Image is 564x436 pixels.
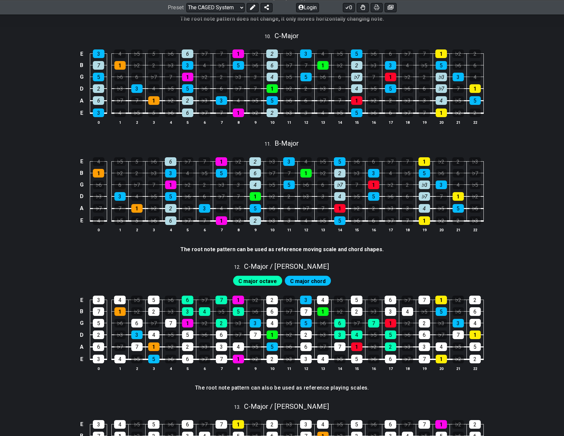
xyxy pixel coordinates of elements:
div: ♭5 [470,181,481,189]
div: 5 [93,73,104,81]
th: 18 [399,119,416,126]
div: 4 [216,204,227,213]
div: ♭6 [165,49,176,58]
div: 3 [368,169,379,178]
td: A [78,202,86,214]
div: 5 [300,73,312,81]
strong: The root note pattern does not change, it only moves horizontally changing note. [180,16,384,22]
div: ♭3 [300,192,312,201]
div: 6 [250,169,261,178]
span: Preset [168,4,184,11]
div: ♭7 [114,96,126,105]
div: ♭5 [250,96,261,105]
button: Create image [385,3,397,12]
div: ♭7 [470,169,481,178]
div: ♭7 [199,49,210,58]
th: 22 [467,119,483,126]
div: 6 [165,157,176,166]
div: 2 [267,109,278,117]
div: ♭3 [436,73,447,81]
span: 11 . [265,141,275,148]
div: 6 [182,49,193,58]
th: 0 [90,119,107,126]
div: 6 [131,73,143,81]
div: 3 [233,181,244,189]
div: ♭7 [351,73,362,81]
div: 1 [114,61,126,70]
th: 3 [145,119,162,126]
div: 3 [453,73,464,81]
div: 6 [470,61,481,70]
th: 17 [382,119,399,126]
div: 1 [435,49,447,58]
div: ♭7 [182,157,193,166]
div: 4 [317,109,329,117]
div: 6 [385,109,396,117]
div: ♭3 [165,61,176,70]
th: 15 [348,119,365,126]
div: 1 [250,192,261,201]
div: ♭6 [453,61,464,70]
th: 14 [331,119,348,126]
div: ♭6 [300,181,312,189]
div: ♭3 [283,49,295,58]
div: 5 [453,204,464,213]
div: 2 [249,157,261,166]
div: ♭3 [266,157,278,166]
div: ♭2 [317,169,329,178]
td: D [78,83,86,95]
th: 19 [416,119,433,126]
div: 1 [351,96,362,105]
div: 3 [419,96,430,105]
div: ♭5 [334,49,345,58]
div: 5 [233,61,244,70]
div: 5 [351,109,362,117]
th: 11 [281,119,297,126]
div: 5 [419,169,430,178]
button: Edit Preset [247,3,259,12]
div: ♭2 [385,181,396,189]
div: 7 [131,96,143,105]
div: 6 [267,61,278,70]
div: 4 [334,192,345,201]
div: 4 [93,157,104,166]
div: ♭7 [199,109,210,117]
div: 6 [402,192,413,201]
th: 7 [213,119,230,126]
div: ♭5 [216,61,227,70]
div: 6 [216,84,227,93]
th: 13 [314,119,331,126]
div: 1 [131,204,143,213]
div: 7 [334,96,345,105]
div: 7 [300,61,312,70]
div: ♭7 [419,192,430,201]
div: ♭2 [114,169,126,178]
div: 5 [283,181,295,189]
div: 4 [385,169,396,178]
div: 1 [233,109,244,117]
div: ♭6 [165,109,176,117]
div: ♭2 [165,96,176,105]
td: D [78,190,86,202]
div: 3 [216,96,227,105]
div: ♭3 [216,181,227,189]
button: Login [296,3,319,12]
div: 2 [266,49,278,58]
div: 5 [165,192,176,201]
div: 2 [165,204,176,213]
div: 3 [182,61,193,70]
div: 4 [470,73,481,81]
div: 7 [317,204,329,213]
select: Preset [186,3,245,12]
div: ♭5 [334,109,345,117]
div: ♭6 [368,49,379,58]
div: 2 [199,181,210,189]
div: ♭2 [351,204,362,213]
div: ♭7 [300,204,312,213]
div: 7 [436,192,447,201]
th: 5 [179,119,196,126]
div: 6 [317,181,329,189]
div: 4 [300,157,312,166]
div: ♭7 [385,157,396,166]
div: ♭3 [469,157,481,166]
